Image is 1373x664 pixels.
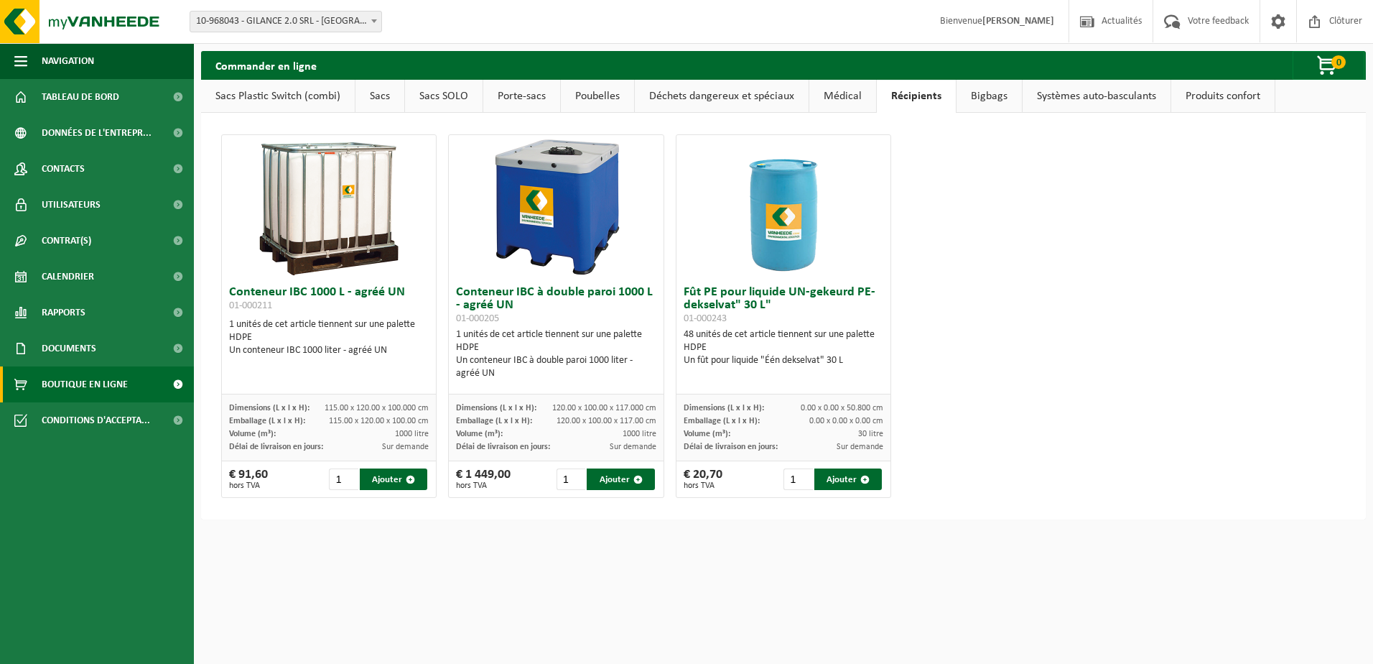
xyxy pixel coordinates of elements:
span: Volume (m³): [684,430,730,438]
span: Délai de livraison en jours: [684,443,778,451]
span: 01-000205 [456,313,499,324]
div: HDPE [229,331,429,344]
span: Délai de livraison en jours: [229,443,323,451]
span: Dimensions (L x l x H): [456,404,536,412]
span: Emballage (L x l x H): [229,417,305,425]
h3: Conteneur IBC 1000 L - agréé UN [229,286,429,315]
span: Dimensions (L x l x H): [684,404,764,412]
span: hors TVA [456,481,511,490]
h3: Conteneur IBC à double paroi 1000 L - agréé UN [456,286,656,325]
a: Déchets dangereux et spéciaux [635,80,809,113]
div: Un conteneur IBC 1000 liter - agréé UN [229,344,429,357]
span: 0.00 x 0.00 x 0.00 cm [809,417,883,425]
button: 0 [1293,51,1364,80]
span: Rapports [42,295,85,331]
span: Navigation [42,43,94,79]
img: 01-000205 [485,135,628,279]
a: Sacs SOLO [405,80,483,113]
div: Un conteneur IBC à double paroi 1000 liter - agréé UN [456,354,656,380]
span: hors TVA [684,481,722,490]
span: Conditions d'accepta... [42,402,150,438]
span: 0 [1331,55,1346,69]
span: Tableau de bord [42,79,119,115]
span: Volume (m³): [456,430,503,438]
span: Dimensions (L x l x H): [229,404,309,412]
a: Sacs Plastic Switch (combi) [201,80,355,113]
button: Ajouter [360,469,427,490]
div: 1 unités de cet article tiennent sur une palette [229,318,429,357]
span: Documents [42,331,96,366]
span: Calendrier [42,259,94,295]
div: Un fût pour liquide "Één dekselvat" 30 L [684,354,884,367]
strong: [PERSON_NAME] [982,16,1054,27]
span: Contrat(s) [42,223,91,259]
h3: Fût PE pour liquide UN-gekeurd PE-dekselvat" 30 L" [684,286,884,325]
a: Poubelles [561,80,634,113]
div: HDPE [456,341,656,354]
a: Sacs [355,80,404,113]
span: Sur demande [610,443,656,451]
span: Délai de livraison en jours: [456,443,550,451]
input: 1 [557,469,586,490]
h2: Commander en ligne [201,51,331,79]
span: Boutique en ligne [42,366,128,402]
span: 115.00 x 120.00 x 100.00 cm [329,417,429,425]
div: € 1 449,00 [456,469,511,490]
div: € 20,70 [684,469,722,490]
span: 1000 litre [395,430,429,438]
span: 01-000211 [229,300,272,311]
a: Bigbags [957,80,1022,113]
a: Porte-sacs [483,80,560,113]
span: 30 litre [858,430,883,438]
a: Produits confort [1171,80,1275,113]
span: 01-000243 [684,313,727,324]
span: Contacts [42,151,85,187]
a: Systèmes auto-basculants [1023,80,1170,113]
a: Récipients [877,80,956,113]
span: Sur demande [382,443,429,451]
span: 115.00 x 120.00 x 100.000 cm [325,404,429,412]
span: Sur demande [837,443,883,451]
a: Médical [809,80,876,113]
span: Emballage (L x l x H): [456,417,532,425]
span: Données de l'entrepr... [42,115,152,151]
div: € 91,60 [229,469,268,490]
span: 120.00 x 100.00 x 117.00 cm [557,417,656,425]
img: 01-000211 [257,135,401,279]
img: 01-000243 [712,135,855,279]
input: 1 [783,469,813,490]
div: 1 unités de cet article tiennent sur une palette [456,328,656,380]
div: 48 unités de cet article tiennent sur une palette [684,328,884,367]
span: 0.00 x 0.00 x 50.800 cm [801,404,883,412]
span: 10-968043 - GILANCE 2.0 SRL - NIVELLES [190,11,382,32]
span: Utilisateurs [42,187,101,223]
button: Ajouter [814,469,882,490]
span: 120.00 x 100.00 x 117.000 cm [552,404,656,412]
span: Emballage (L x l x H): [684,417,760,425]
button: Ajouter [587,469,654,490]
span: 10-968043 - GILANCE 2.0 SRL - NIVELLES [190,11,381,32]
span: 1000 litre [623,430,656,438]
input: 1 [329,469,358,490]
div: HDPE [684,341,884,354]
span: Volume (m³): [229,430,276,438]
span: hors TVA [229,481,268,490]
